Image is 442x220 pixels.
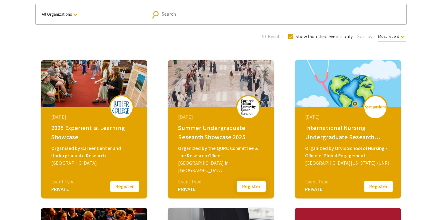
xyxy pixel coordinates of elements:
div: Organized by Orvis School of Nursing - Office of Global Engagement [305,145,392,159]
iframe: Chat [5,192,26,215]
div: PRIVATE [51,186,75,193]
img: 2025-experiential-learning-showcase_eventLogo_377aea_.png [112,100,131,114]
div: [GEOGRAPHIC_DATA] [51,159,138,167]
span: 191 Results [260,33,284,40]
div: Organized by the QURC Committee & the Research Office [178,145,265,159]
span: Sort by: [357,33,373,40]
div: 2025 Experiential Learning Showcase [51,123,138,142]
span: Most recent [378,33,406,41]
mat-icon: keyboard_arrow_down [72,11,79,18]
img: summer-undergraduate-research-showcase-2025_eventLogo_367938_.png [239,99,258,115]
div: [DATE] [51,113,138,121]
div: [GEOGRAPHIC_DATA][US_STATE] (UNR) [305,159,392,167]
mat-icon: Search [153,9,161,20]
div: [DATE] [178,113,265,121]
img: 2025-experiential-learning-showcase_eventCoverPhoto_3051d9__thumb.jpg [41,60,147,107]
div: Event Type [178,178,201,186]
div: PRIVATE [178,186,201,193]
button: Register [363,180,394,193]
button: Most recent [373,31,411,42]
span: Show launched events only [296,33,353,40]
button: Register [109,180,140,193]
div: Summer Undergraduate Research Showcase 2025 [178,123,265,142]
div: PRIVATE [305,186,328,193]
div: [DATE] [305,113,392,121]
div: [GEOGRAPHIC_DATA] in [GEOGRAPHIC_DATA] [178,159,265,174]
div: International Nursing Undergraduate Research Symposium (INURS) [305,123,392,142]
div: Event Type [51,178,75,186]
button: Register [236,180,267,193]
mat-icon: keyboard_arrow_down [399,33,406,41]
div: Organized by Career Center and Undergraduate Research [51,145,138,159]
button: All Organizations [36,4,147,24]
div: Event Type [305,178,328,186]
img: logo_v2.png [365,105,386,109]
img: global-connections-in-nursing-philippines-neva_eventCoverPhoto_3453dd__thumb.png [295,60,401,107]
span: All Organizations [42,11,79,17]
img: summer-undergraduate-research-showcase-2025_eventCoverPhoto_d7183b__thumb.jpg [168,60,274,107]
